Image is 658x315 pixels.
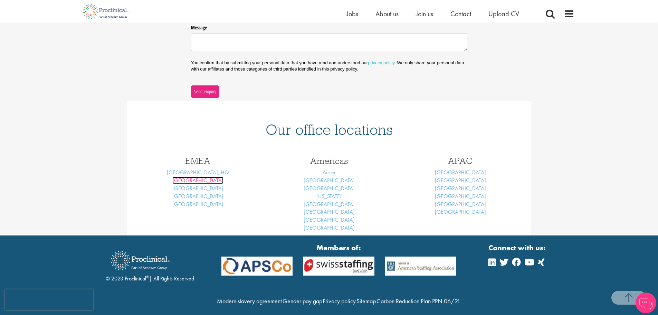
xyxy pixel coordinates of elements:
a: [GEOGRAPHIC_DATA] [172,193,223,200]
a: [GEOGRAPHIC_DATA] [304,185,355,192]
a: Contact [450,9,471,18]
a: [GEOGRAPHIC_DATA] [435,193,486,200]
a: Jobs [346,9,358,18]
a: Upload CV [488,9,519,18]
button: Send enquiry [191,85,219,98]
a: [GEOGRAPHIC_DATA] [435,177,486,184]
strong: Connect with us: [488,242,547,253]
a: Austin [323,169,335,176]
a: [GEOGRAPHIC_DATA] [304,208,355,215]
a: [GEOGRAPHIC_DATA] [172,201,223,208]
a: [GEOGRAPHIC_DATA] [172,177,223,184]
a: privacy policy [368,60,394,65]
h3: EMEA [137,156,258,165]
iframe: reCAPTCHA [5,289,93,310]
a: Modern slavery agreement [217,297,282,305]
h1: Our office locations [137,122,521,137]
a: [GEOGRAPHIC_DATA] [304,224,355,231]
a: Sitemap [356,297,376,305]
a: Gender pay gap [283,297,322,305]
label: Message [191,22,467,31]
img: APSCo [380,257,461,276]
a: [GEOGRAPHIC_DATA] [304,201,355,208]
a: [GEOGRAPHIC_DATA] [304,216,355,223]
a: [GEOGRAPHIC_DATA] [172,185,223,192]
h3: Americas [269,156,390,165]
a: [GEOGRAPHIC_DATA] [435,201,486,208]
a: Join us [416,9,433,18]
a: [GEOGRAPHIC_DATA] [435,208,486,215]
img: APSCo [298,257,380,276]
span: Send enquiry [194,88,216,95]
strong: Members of: [221,242,456,253]
a: [GEOGRAPHIC_DATA] [304,177,355,184]
a: [GEOGRAPHIC_DATA], HQ [167,169,229,176]
img: Proclinical Recruitment [106,246,175,275]
sup: ® [146,274,149,280]
a: [GEOGRAPHIC_DATA] [435,169,486,176]
h3: APAC [400,156,521,165]
img: APSCo [216,257,298,276]
a: Carbon Reduction Plan PPN 06/21 [376,297,460,305]
p: You confirm that by submitting your personal data that you have read and understood our . We only... [191,60,467,72]
a: About us [375,9,399,18]
a: [GEOGRAPHIC_DATA] [435,185,486,192]
a: Privacy policy [323,297,356,305]
a: [US_STATE] [316,193,342,200]
img: Chatbot [636,293,656,313]
div: © 2023 Proclinical | All Rights Reserved [106,246,194,283]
